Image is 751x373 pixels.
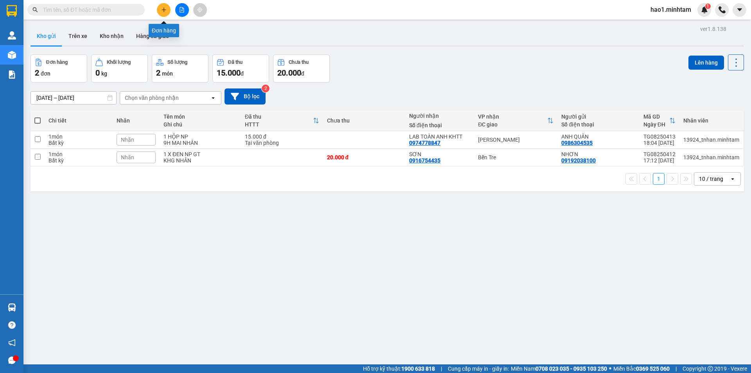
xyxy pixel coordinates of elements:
[31,92,116,104] input: Select a date range.
[41,70,50,77] span: đơn
[107,59,131,65] div: Khối lượng
[327,117,401,124] div: Chưa thu
[289,59,309,65] div: Chưa thu
[478,114,547,120] div: VP nhận
[156,68,160,77] span: 2
[49,157,109,164] div: Bất kỳ
[478,154,553,160] div: Bến Tre
[561,114,636,120] div: Người gửi
[163,121,237,128] div: Ghi chú
[277,68,301,77] span: 20.000
[613,364,670,373] span: Miền Bắc
[197,7,203,13] span: aim
[644,5,697,14] span: hao1.minhtam
[46,18,90,26] span: BT08251798
[643,114,669,120] div: Mã GD
[643,133,676,140] div: TG08250413
[706,4,709,9] span: 1
[2,49,77,55] span: N.nhận:
[701,6,708,13] img: icon-new-feature
[130,27,175,45] button: Hàng đã giao
[478,137,553,143] div: [PERSON_NAME]
[16,35,90,41] span: [PERSON_NAME]-
[474,110,557,131] th: Toggle SortBy
[35,68,39,77] span: 2
[301,70,304,77] span: đ
[409,140,440,146] div: 0974778847
[125,94,179,102] div: Chọn văn phòng nhận
[7,5,17,17] img: logo-vxr
[448,364,509,373] span: Cung cấp máy in - giấy in:
[8,321,16,329] span: question-circle
[193,3,207,17] button: aim
[729,176,736,182] svg: open
[561,157,596,164] div: 09192038100
[535,366,607,372] strong: 0708 023 035 - 0935 103 250
[175,3,189,17] button: file-add
[699,175,723,183] div: 10 / trang
[2,42,34,48] span: Ngày/ giờ gửi:
[161,7,167,13] span: plus
[327,154,401,160] div: 20.000 đ
[163,157,237,164] div: KHG NHÂN
[245,121,313,128] div: HTTT
[8,357,16,364] span: message
[28,18,90,26] strong: MĐH:
[8,339,16,346] span: notification
[409,122,470,128] div: Số điện thoại
[49,117,109,124] div: Chi tiết
[511,364,607,373] span: Miền Nam
[34,4,66,9] span: [PERSON_NAME]
[58,35,90,41] span: 0868689394
[101,70,107,77] span: kg
[49,140,109,146] div: Bất kỳ
[43,5,135,14] input: Tìm tên, số ĐT hoặc mã đơn
[228,59,243,65] div: Đã thu
[688,56,724,70] button: Lên hàng
[409,133,470,140] div: LAB TOÀN ANH KHTT
[91,54,148,83] button: Khối lượng0kg
[2,57,82,63] span: Tên hàng:
[736,6,743,13] span: caret-down
[38,11,79,16] strong: PHIẾU TRẢ HÀNG
[478,121,547,128] div: ĐC giao
[273,54,330,83] button: Chưa thu20.000đ
[95,68,100,77] span: 0
[363,364,435,373] span: Hỗ trợ kỹ thuật:
[683,117,739,124] div: Nhân viên
[719,6,726,13] img: phone-icon
[241,110,323,131] th: Toggle SortBy
[401,366,435,372] strong: 1900 633 818
[409,113,470,119] div: Người nhận
[653,173,665,185] button: 1
[20,49,45,55] span: CẨM THU-
[245,114,313,120] div: Đã thu
[163,151,237,157] div: 1 X ĐEN NP GT
[676,364,677,373] span: |
[24,55,82,63] span: 1 X XÁM NP 6 KG
[8,51,16,59] img: warehouse-icon
[212,54,269,83] button: Đã thu15.000đ
[16,4,66,9] span: [DATE]-
[409,151,470,157] div: SƠN
[733,3,746,17] button: caret-down
[93,27,130,45] button: Kho nhận
[643,121,669,128] div: Ngày ĐH
[561,140,593,146] div: 0986304535
[163,114,237,120] div: Tên món
[31,54,87,83] button: Đơn hàng2đơn
[643,151,676,157] div: TG08250412
[152,54,208,83] button: Số lượng2món
[245,140,319,146] div: Tại văn phòng
[8,70,16,79] img: solution-icon
[643,157,676,164] div: 17:12 [DATE]
[32,7,38,13] span: search
[683,154,739,160] div: 13924_tnhan.minhtam
[561,121,636,128] div: Số điện thoại
[121,137,134,143] span: Nhãn
[210,95,216,101] svg: open
[46,59,68,65] div: Đơn hàng
[49,133,109,140] div: 1 món
[162,70,173,77] span: món
[217,68,241,77] span: 15.000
